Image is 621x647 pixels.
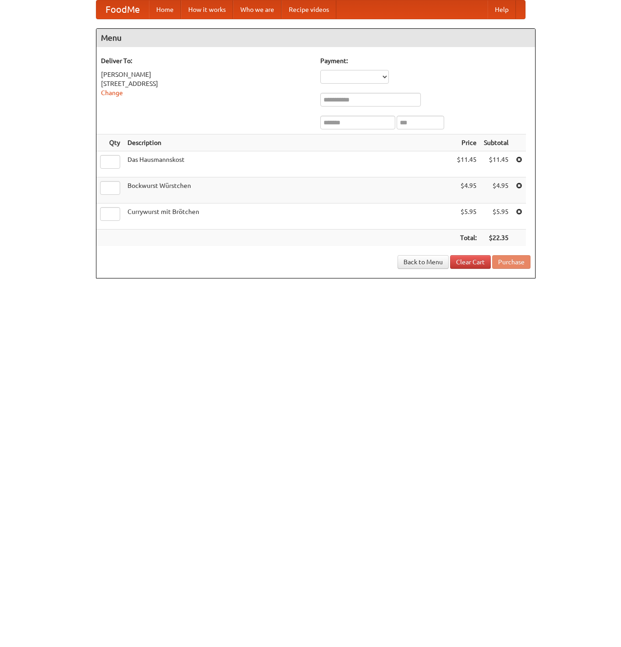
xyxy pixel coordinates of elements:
[101,79,311,88] div: [STREET_ADDRESS]
[450,255,491,269] a: Clear Cart
[181,0,233,19] a: How it works
[488,0,516,19] a: Help
[320,56,531,65] h5: Payment:
[101,56,311,65] h5: Deliver To:
[96,134,124,151] th: Qty
[124,151,453,177] td: Das Hausmannskost
[101,89,123,96] a: Change
[480,151,512,177] td: $11.45
[96,0,149,19] a: FoodMe
[281,0,336,19] a: Recipe videos
[480,177,512,203] td: $4.95
[124,134,453,151] th: Description
[101,70,311,79] div: [PERSON_NAME]
[492,255,531,269] button: Purchase
[398,255,449,269] a: Back to Menu
[453,177,480,203] td: $4.95
[233,0,281,19] a: Who we are
[453,203,480,230] td: $5.95
[453,230,480,246] th: Total:
[124,203,453,230] td: Currywurst mit Brötchen
[480,203,512,230] td: $5.95
[149,0,181,19] a: Home
[124,177,453,203] td: Bockwurst Würstchen
[453,151,480,177] td: $11.45
[453,134,480,151] th: Price
[480,230,512,246] th: $22.35
[96,29,535,47] h4: Menu
[480,134,512,151] th: Subtotal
